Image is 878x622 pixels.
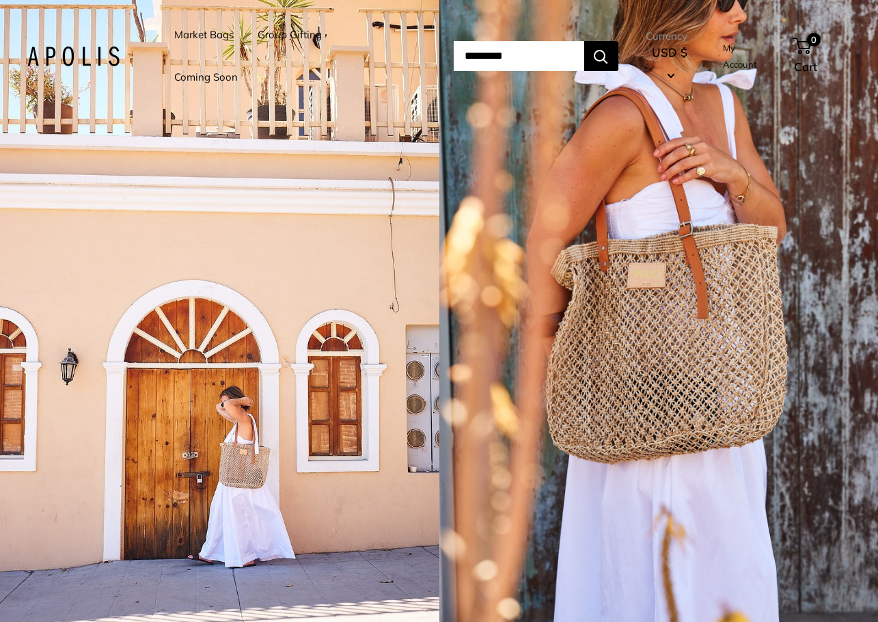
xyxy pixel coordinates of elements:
[584,41,618,71] button: Search
[794,59,817,74] span: Cart
[174,68,238,87] a: Coming Soon
[27,46,120,66] img: Apolis
[454,41,584,71] input: Search...
[652,45,687,59] span: USD $
[794,34,851,78] a: 0 Cart
[646,42,694,85] button: USD $
[723,40,770,73] a: My Account
[807,33,821,46] span: 0
[174,25,234,44] a: Market Bags
[258,25,322,44] a: Group Gifting
[646,27,694,46] span: Currency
